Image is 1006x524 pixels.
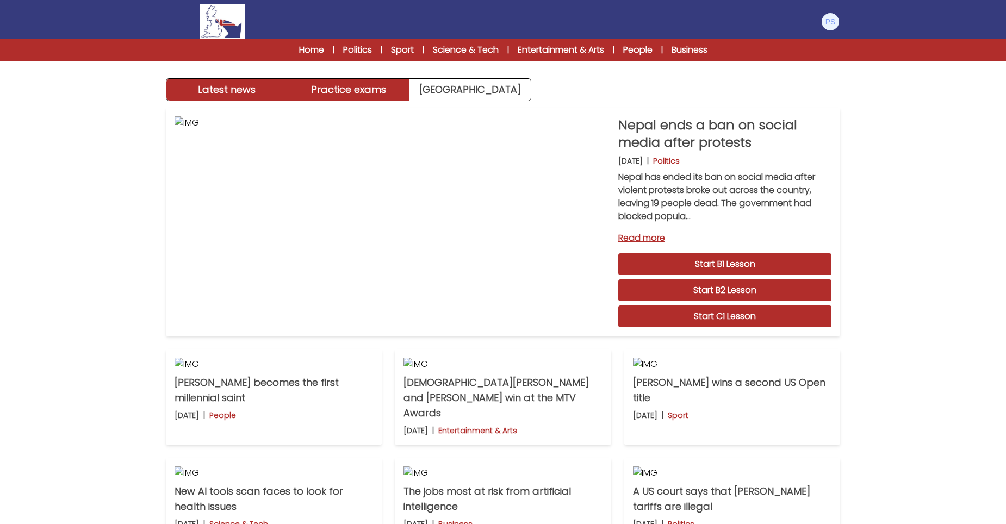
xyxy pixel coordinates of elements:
[175,358,373,371] img: IMG
[288,79,410,101] button: Practice exams
[175,375,373,406] p: [PERSON_NAME] becomes the first millennial saint
[661,45,663,55] span: |
[668,410,688,421] p: Sport
[333,45,334,55] span: |
[409,79,531,101] a: [GEOGRAPHIC_DATA]
[381,45,382,55] span: |
[618,171,831,223] p: Nepal has ended its ban on social media after violent protests broke out across the country, leav...
[403,425,428,436] p: [DATE]
[438,425,517,436] p: Entertainment & Arts
[633,358,831,371] img: IMG
[633,410,657,421] p: [DATE]
[624,349,840,445] a: IMG [PERSON_NAME] wins a second US Open title [DATE] | Sport
[343,43,372,57] a: Politics
[653,155,680,166] p: Politics
[166,4,279,39] a: Logo
[299,43,324,57] a: Home
[403,375,602,421] p: [DEMOGRAPHIC_DATA][PERSON_NAME] and [PERSON_NAME] win at the MTV Awards
[200,4,245,39] img: Logo
[403,484,602,514] p: The jobs most at risk from artificial intelligence
[166,349,382,445] a: IMG [PERSON_NAME] becomes the first millennial saint [DATE] | People
[175,484,373,514] p: New AI tools scan faces to look for health issues
[647,155,649,166] b: |
[391,43,414,57] a: Sport
[395,349,611,445] a: IMG [DEMOGRAPHIC_DATA][PERSON_NAME] and [PERSON_NAME] win at the MTV Awards [DATE] | Entertainmen...
[618,116,831,151] p: Nepal ends a ban on social media after protests
[633,484,831,514] p: A US court says that [PERSON_NAME] tariffs are illegal
[507,45,509,55] span: |
[618,155,643,166] p: [DATE]
[433,43,499,57] a: Science & Tech
[403,358,602,371] img: IMG
[166,79,288,101] button: Latest news
[618,279,831,301] a: Start B2 Lesson
[822,13,839,30] img: Pasquale Severino
[633,375,831,406] p: [PERSON_NAME] wins a second US Open title
[518,43,604,57] a: Entertainment & Arts
[175,410,199,421] p: [DATE]
[403,466,602,479] img: IMG
[209,410,236,421] p: People
[432,425,434,436] b: |
[423,45,424,55] span: |
[633,466,831,479] img: IMG
[175,116,610,327] img: IMG
[672,43,707,57] a: Business
[662,410,663,421] b: |
[618,305,831,327] a: Start C1 Lesson
[623,43,653,57] a: People
[175,466,373,479] img: IMG
[613,45,614,55] span: |
[203,410,205,421] b: |
[618,232,831,245] a: Read more
[618,253,831,275] a: Start B1 Lesson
